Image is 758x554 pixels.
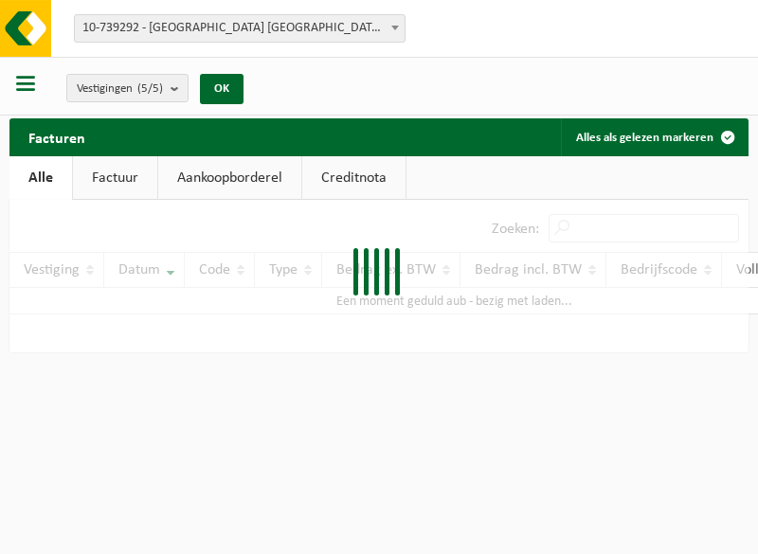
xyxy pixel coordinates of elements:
a: Creditnota [302,156,406,200]
span: Vestigingen [77,75,163,103]
button: Vestigingen(5/5) [66,74,189,102]
button: OK [200,74,244,104]
span: 10-739292 - TOSCA BELGIUM BV - SCHELLE [74,14,406,43]
span: 10-739292 - TOSCA BELGIUM BV - SCHELLE [75,15,405,42]
button: Alles als gelezen markeren [561,118,747,156]
a: Aankoopborderel [158,156,301,200]
a: Factuur [73,156,157,200]
h2: Facturen [9,118,104,155]
count: (5/5) [137,82,163,95]
a: Alle [9,156,72,200]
